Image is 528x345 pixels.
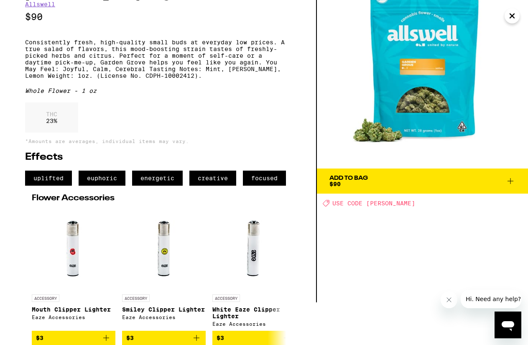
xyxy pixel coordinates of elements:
div: Eaze Accessories [122,314,206,320]
button: Close [505,8,520,23]
p: ACCESSORY [212,294,240,302]
span: $3 [36,335,43,341]
span: $3 [217,335,224,341]
img: Eaze Accessories - White Eaze Clipper Lighter [212,207,296,290]
button: Add to bag [212,331,296,345]
h2: Effects [25,152,291,162]
p: *Amounts are averages, individual items may vary. [25,138,291,144]
div: Eaze Accessories [32,314,115,320]
p: THC [46,111,57,118]
span: $90 [329,181,341,187]
a: Open page for Smiley Clipper Lighter from Eaze Accessories [122,207,206,331]
a: Allswell [25,1,55,8]
iframe: Message from company [461,290,521,308]
span: creative [189,171,236,186]
p: ACCESSORY [32,294,59,302]
button: Add to bag [32,331,115,345]
iframe: Close message [441,291,457,308]
div: Add To Bag [329,175,368,181]
h2: Flower Accessories [32,194,284,202]
button: Add To Bag$90 [317,169,528,194]
button: Add to bag [122,331,206,345]
span: euphoric [79,171,125,186]
a: Open page for Mouth Clipper Lighter from Eaze Accessories [32,207,115,331]
iframe: Button to launch messaging window [495,312,521,338]
div: Whole Flower - 1 oz [25,87,291,94]
p: ACCESSORY [122,294,150,302]
img: Eaze Accessories - Mouth Clipper Lighter [32,207,115,290]
span: focused [243,171,286,186]
p: White Eaze Clipper Lighter [212,306,296,319]
div: Eaze Accessories [212,321,296,327]
p: Smiley Clipper Lighter [122,306,206,313]
span: uplifted [25,171,72,186]
a: Open page for White Eaze Clipper Lighter from Eaze Accessories [212,207,296,331]
p: Mouth Clipper Lighter [32,306,115,313]
span: $3 [126,335,134,341]
span: USE CODE [PERSON_NAME] [332,200,415,207]
span: energetic [132,171,183,186]
p: $90 [25,12,291,22]
div: 23 % [25,102,78,133]
img: Eaze Accessories - Smiley Clipper Lighter [122,207,206,290]
p: Consistently fresh, high-quality small buds at everyday low prices. A true salad of flavors, this... [25,39,291,79]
